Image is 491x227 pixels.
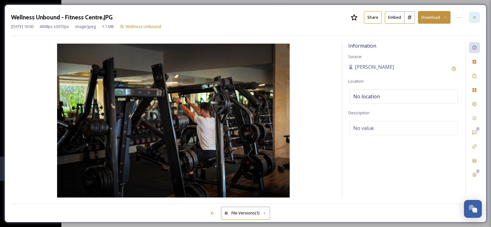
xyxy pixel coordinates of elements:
span: [PERSON_NAME] [355,63,394,71]
button: File Versions(1) [221,207,270,219]
span: 4608 px x 3072 px [40,24,69,29]
span: No location [353,93,380,100]
span: No value. [353,124,375,132]
img: Wellness%20Unbound%20-%20Fitness%20Centre.JPG [11,44,336,199]
button: Share [364,11,382,24]
span: Information [348,42,376,49]
button: Open Chat [464,200,482,218]
button: Embed [385,11,404,24]
span: Description [348,110,369,115]
span: Wellness Unbound [126,24,161,29]
span: [DATE] 10:00 [11,24,33,29]
span: Source [348,54,361,59]
button: Download [418,11,450,24]
span: Location [348,78,364,84]
h3: Wellness Unbound - Fitness Centre.JPG [11,13,113,22]
div: 0 [476,169,480,174]
span: image/jpeg [75,24,96,29]
span: 1.1 MB [102,24,114,29]
div: 0 [476,127,480,131]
